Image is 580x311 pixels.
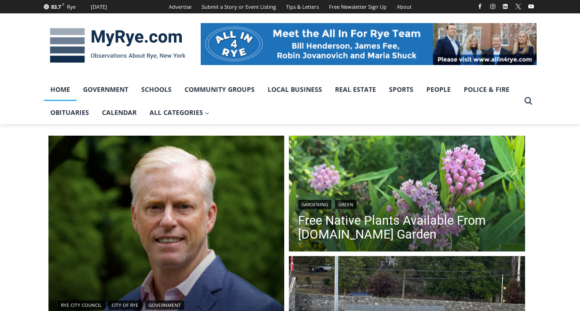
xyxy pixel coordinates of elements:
[289,136,525,254] img: (PHOTO: Swamp Milkweed (Asclepias incarnata) in the MyRye.com Garden, July 2025.)
[457,78,516,101] a: Police & Fire
[520,93,537,109] button: View Search Form
[513,1,524,12] a: X
[143,101,216,124] a: All Categories
[335,200,357,209] a: Green
[500,1,511,12] a: Linkedin
[526,1,537,12] a: YouTube
[44,78,520,125] nav: Primary Navigation
[178,78,261,101] a: Community Groups
[44,22,191,70] img: MyRye.com
[145,300,184,310] a: Government
[58,300,105,310] a: Rye City Council
[44,101,96,124] a: Obituaries
[51,3,61,10] span: 83.7
[67,3,76,11] div: Rye
[298,198,516,209] div: |
[96,101,143,124] a: Calendar
[298,200,331,209] a: Gardening
[91,3,107,11] div: [DATE]
[135,78,178,101] a: Schools
[108,300,142,310] a: City of Rye
[77,78,135,101] a: Government
[62,2,64,7] span: F
[474,1,485,12] a: Facebook
[149,108,209,118] span: All Categories
[487,1,498,12] a: Instagram
[383,78,420,101] a: Sports
[261,78,329,101] a: Local Business
[329,78,383,101] a: Real Estate
[420,78,457,101] a: People
[58,299,275,310] div: | |
[289,136,525,254] a: Read More Free Native Plants Available From MyRye.com Garden
[298,214,516,241] a: Free Native Plants Available From [DOMAIN_NAME] Garden
[201,23,537,65] img: All in for Rye
[44,78,77,101] a: Home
